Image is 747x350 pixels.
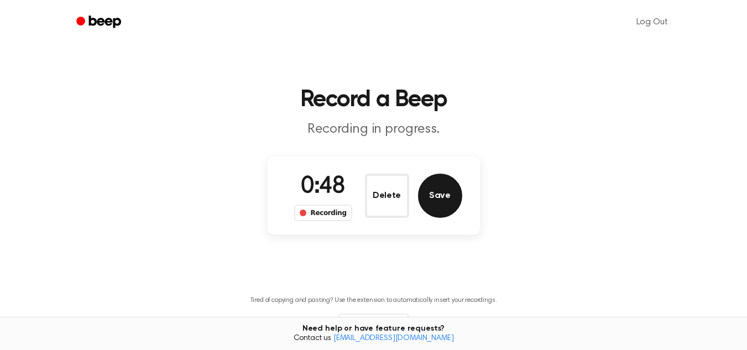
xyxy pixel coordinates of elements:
a: [EMAIL_ADDRESS][DOMAIN_NAME] [333,335,454,342]
button: Save Audio Record [418,174,462,218]
span: 0:48 [301,175,345,198]
h1: Record a Beep [91,88,657,112]
button: Delete Audio Record [365,174,409,218]
a: Beep [69,12,131,33]
p: Tired of copying and pasting? Use the extension to automatically insert your recordings. [250,296,497,305]
div: Recording [294,205,352,221]
span: Contact us [7,334,740,344]
p: Recording in progress. [161,121,586,139]
a: Log Out [625,9,679,35]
